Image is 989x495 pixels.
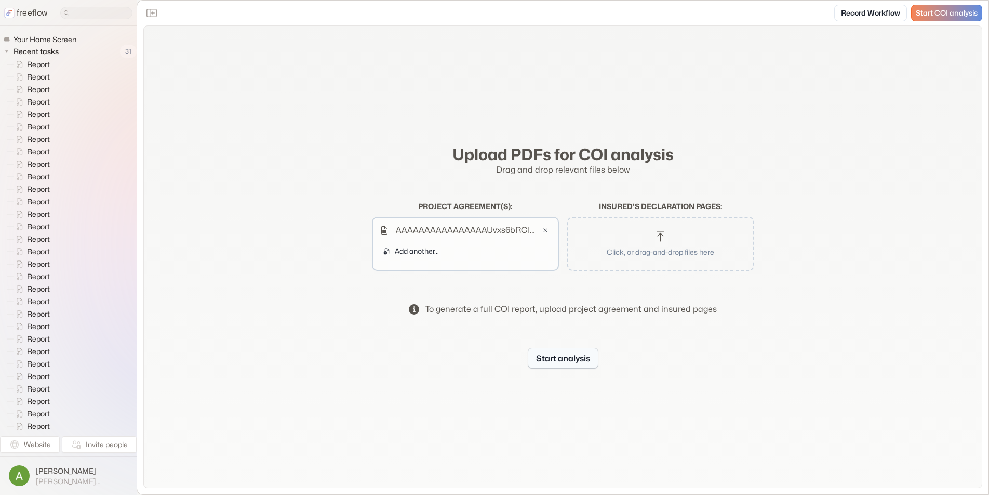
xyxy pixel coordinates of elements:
a: Report [7,96,54,108]
a: Report [7,83,54,96]
span: Report [25,222,53,232]
span: Report [25,409,53,419]
a: Report [7,258,54,270]
h2: Project agreement(s) : [372,202,559,211]
a: Report [7,308,54,320]
span: Report [25,321,53,332]
span: Report [25,159,53,170]
span: 31 [120,45,137,58]
a: Report [7,183,54,196]
a: Report [7,220,54,233]
a: Report [7,71,54,83]
p: freeflow [17,7,48,19]
a: Report [7,395,54,408]
a: Report [7,383,54,395]
a: Report [7,171,54,183]
a: Report [7,358,54,370]
span: Report [25,334,53,344]
span: Report [25,396,53,407]
a: Report [7,333,54,345]
a: Start COI analysis [911,5,982,21]
img: profile [9,465,30,486]
span: Report [25,246,53,257]
a: Record Workflow [834,5,907,21]
a: Report [7,58,54,71]
a: freeflow [4,7,48,19]
button: [PERSON_NAME][PERSON_NAME][EMAIL_ADDRESS] [6,463,130,489]
a: Your Home Screen [3,34,81,45]
a: Report [7,233,54,245]
a: Report [7,121,54,133]
button: Start analysis [528,348,598,369]
a: Report [7,345,54,358]
p: Drag and drop relevant files below [372,164,754,176]
a: Report [7,196,54,208]
span: Recent tasks [11,46,62,57]
span: Report [25,384,53,394]
span: Report [25,59,53,70]
span: Report [25,147,53,157]
a: Report [7,208,54,220]
a: Report [7,245,54,258]
a: Report [7,295,54,308]
span: Your Home Screen [11,34,79,45]
a: Report [7,320,54,333]
span: Start COI analysis [916,9,978,18]
h2: Insured's declaration pages : [567,202,754,211]
span: Report [25,234,53,244]
span: [PERSON_NAME] [36,466,128,476]
span: Report [25,421,53,432]
span: Report [25,172,53,182]
span: Report [25,134,53,145]
span: Report [25,271,53,282]
button: Recent tasks [3,45,63,58]
a: Report [7,420,54,433]
button: Invite people [62,436,137,453]
a: Report [7,146,54,158]
span: Report [25,359,53,369]
div: To generate a full COI report, upload project agreement and insured pages [425,303,717,316]
span: Report [25,296,53,307]
span: Report [25,109,53,120]
a: Report [7,133,54,146]
span: Report [25,197,53,207]
button: Close the sidebar [143,5,160,21]
a: Report [7,158,54,171]
span: Report [25,284,53,294]
span: Report [25,122,53,132]
a: Report [7,108,54,121]
h2: Upload PDFs for COI analysis [372,145,754,164]
span: [PERSON_NAME][EMAIL_ADDRESS] [36,477,128,486]
button: Add another... [377,243,445,259]
span: Report [25,371,53,382]
a: Report [7,270,54,283]
button: Click, or drag-and-drop files here [572,222,749,266]
button: Remove [539,224,552,237]
span: Report [25,259,53,269]
span: Report [25,309,53,319]
a: Report [7,408,54,420]
span: Report [25,346,53,357]
span: Report [25,209,53,219]
a: Report [7,283,54,295]
span: Report [25,184,53,194]
p: AAAAAAAAAAAAAAAAUvxs6bRGIylJpaWcRyNJya5Pb1E0kvOVAiljFNU3Tz0uQpNAinen-ghlVExIB1VdbUUMvNYK9ORINh9yL... [396,224,537,237]
span: Report [25,97,53,107]
span: Report [25,72,53,82]
p: Click, or drag-and-drop files here [581,246,741,257]
a: Report [7,370,54,383]
span: Report [25,84,53,95]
